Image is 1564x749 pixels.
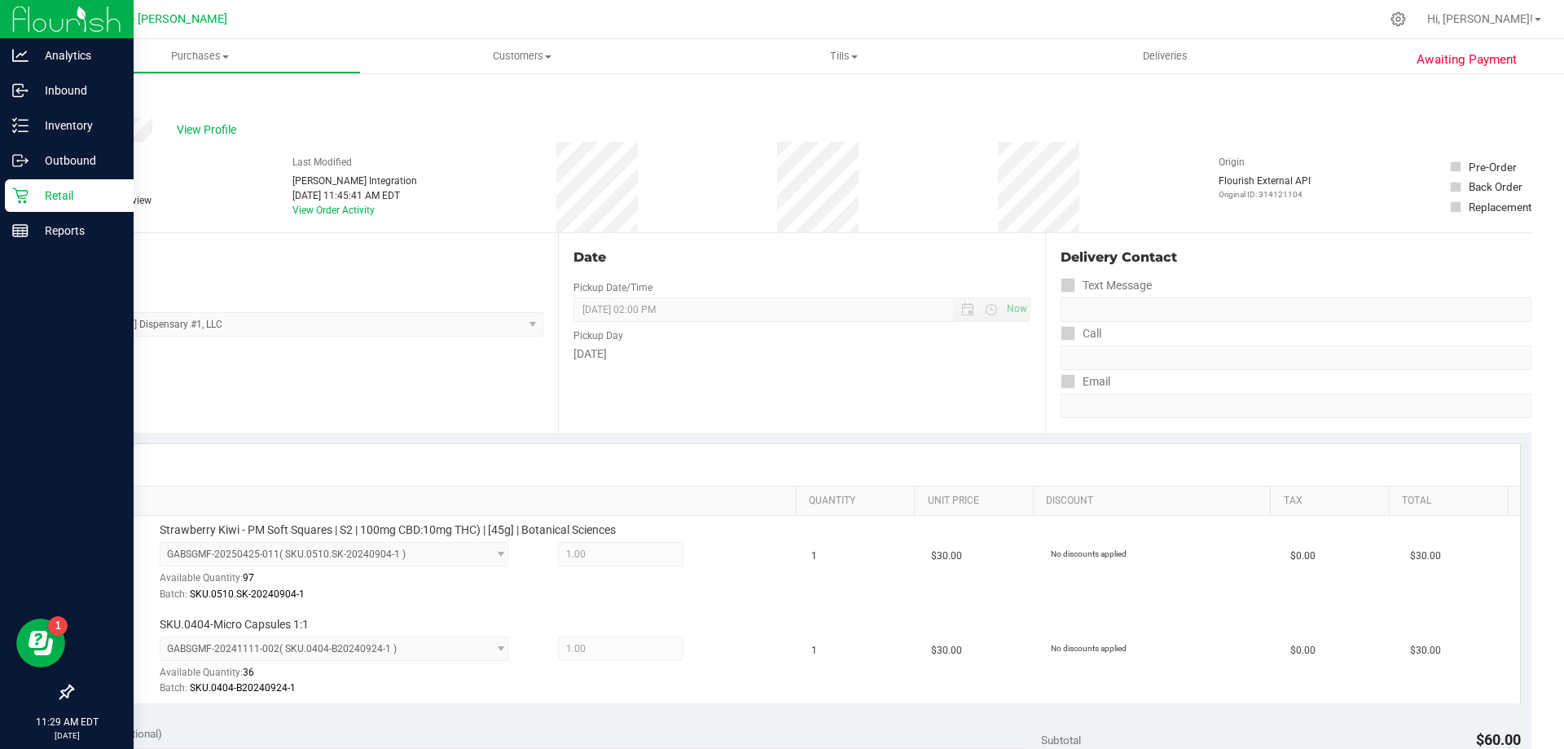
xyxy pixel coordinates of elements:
div: [DATE] 11:45:41 AM EDT [292,188,417,203]
div: Replacement [1469,199,1531,215]
a: Purchases [39,39,361,73]
a: Unit Price [928,495,1027,508]
span: SKU.0404-B20240924-1 [190,682,296,694]
span: Strawberry Kiwi - PM Soft Squares | S2 | 100mg CBD:10mg THC) | [45g] | Botanical Sciences [160,522,616,538]
a: Discount [1046,495,1264,508]
span: SKU.0404-Micro Capsules 1:1 [160,617,309,632]
div: Available Quantity: [160,661,526,693]
span: $30.00 [931,643,962,659]
inline-svg: Outbound [12,152,29,169]
span: View Profile [177,121,242,139]
span: Batch: [160,682,187,694]
iframe: Resource center [16,619,65,667]
p: Reports [29,221,126,240]
p: 11:29 AM EDT [7,715,126,729]
span: Batch: [160,588,187,600]
span: 97 [243,572,254,584]
a: Tax [1284,495,1383,508]
a: Total [1402,495,1501,508]
div: Available Quantity: [160,566,526,598]
span: Customers [361,49,683,64]
div: Back Order [1469,178,1522,195]
p: Analytics [29,46,126,65]
span: Deliveries [1121,49,1210,64]
a: SKU [96,495,789,508]
span: $30.00 [1410,549,1441,564]
label: Origin [1219,155,1245,170]
span: $30.00 [1410,643,1441,659]
div: Location [72,248,543,267]
span: Subtotal [1041,734,1081,747]
span: No discounts applied [1051,644,1127,653]
label: Pickup Day [573,328,623,343]
div: Manage settings [1388,11,1408,27]
span: $0.00 [1290,549,1316,564]
p: Inbound [29,81,126,100]
span: Purchases [40,49,360,64]
iframe: Resource center unread badge [48,616,68,636]
span: 36 [243,667,254,678]
a: View Order Activity [292,205,375,216]
inline-svg: Reports [12,222,29,239]
span: 1 [811,549,817,564]
span: GA1 - [PERSON_NAME] [106,12,227,26]
div: Date [573,248,1030,267]
label: Call [1061,322,1101,346]
a: Customers [361,39,683,73]
p: [DATE] [7,729,126,742]
inline-svg: Inventory [12,117,29,134]
div: Pre-Order [1469,159,1517,175]
span: $0.00 [1290,643,1316,659]
label: Email [1061,370,1110,394]
inline-svg: Inbound [12,82,29,99]
p: Retail [29,186,126,205]
div: Flourish External API [1219,174,1311,200]
label: Last Modified [292,155,352,170]
div: [DATE] [573,346,1030,363]
span: $30.00 [931,549,962,564]
div: [PERSON_NAME] Integration [292,174,417,188]
input: Format: (999) 999-9999 [1061,346,1531,370]
input: Format: (999) 999-9999 [1061,297,1531,322]
span: No discounts applied [1051,549,1127,558]
span: $60.00 [1476,731,1521,748]
p: Original ID: 314121104 [1219,188,1311,200]
span: 1 [811,643,817,659]
p: Outbound [29,151,126,170]
inline-svg: Analytics [12,47,29,64]
label: Pickup Date/Time [573,280,652,295]
span: SKU.0510.SK-20240904-1 [190,588,305,600]
label: Text Message [1061,274,1152,297]
span: Hi, [PERSON_NAME]! [1427,12,1533,25]
p: Inventory [29,116,126,135]
a: Deliveries [1004,39,1326,73]
a: Quantity [809,495,908,508]
inline-svg: Retail [12,187,29,204]
span: Awaiting Payment [1417,51,1517,69]
div: Delivery Contact [1061,248,1531,267]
